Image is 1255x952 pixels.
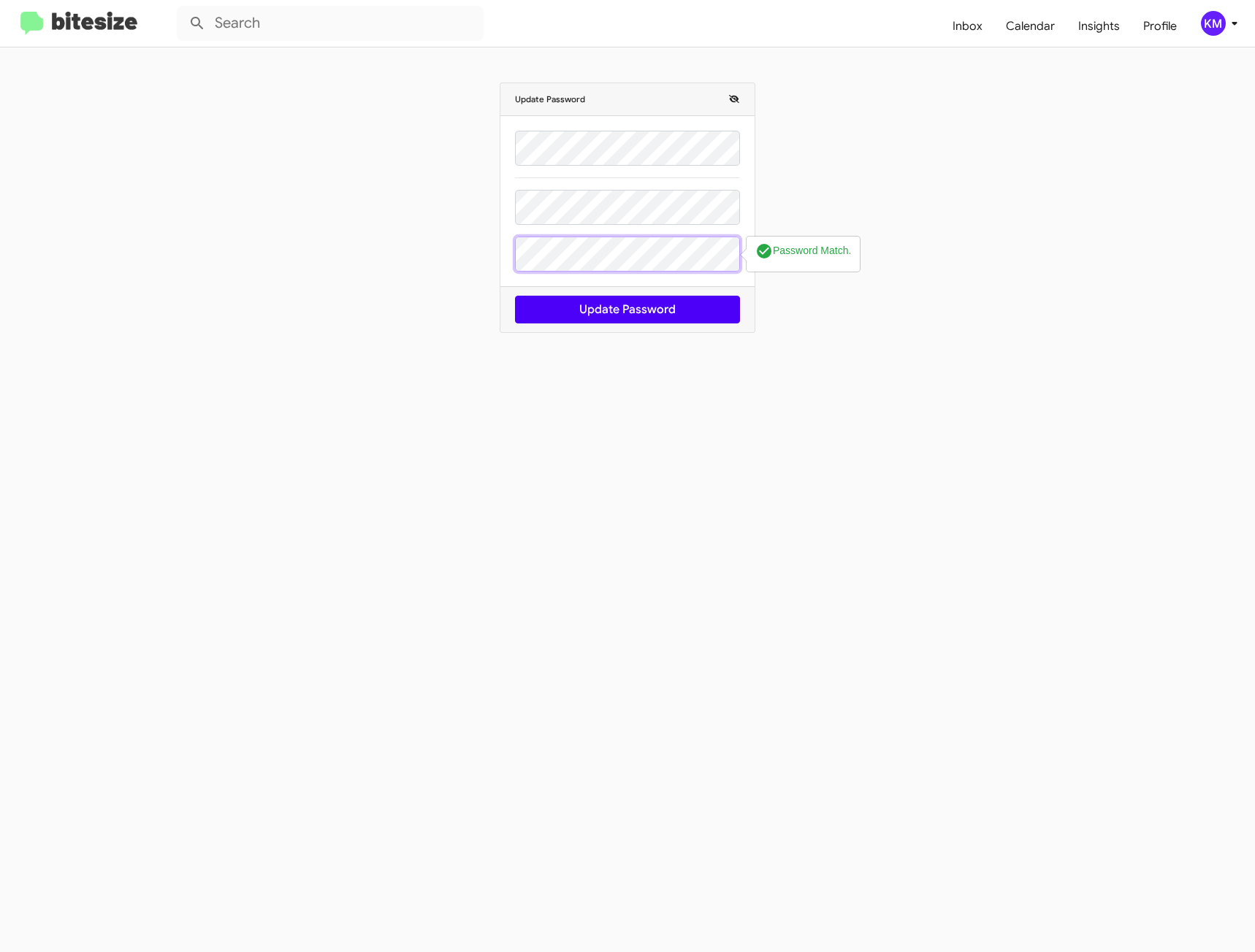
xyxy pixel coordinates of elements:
[1067,5,1132,47] a: Insights
[994,5,1067,47] a: Calendar
[177,6,484,41] input: Search
[755,242,851,260] label: Password Match.
[1189,11,1239,36] button: KM
[515,296,740,323] button: Update Password
[941,5,994,47] a: Inbox
[515,92,740,107] h5: Update Password
[1201,11,1226,36] div: KM
[755,242,773,260] i: check_circle
[1132,5,1189,47] a: Profile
